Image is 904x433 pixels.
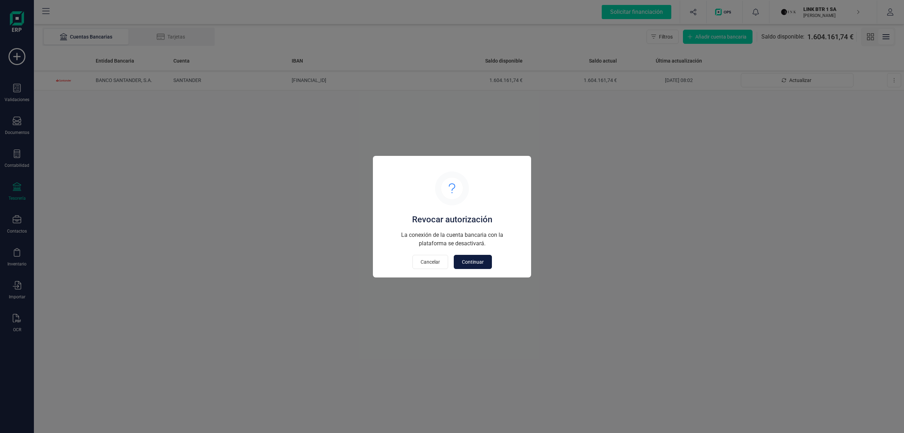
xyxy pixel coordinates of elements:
span: Cancelar [421,258,440,265]
button: Continuar [454,255,492,269]
button: Cancelar [412,255,448,269]
p: La conexión de la cuenta bancaria con la plataforma se desactivará. [387,231,517,248]
span: Continuar [462,258,484,265]
div: Revocar autorización [381,214,523,225]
